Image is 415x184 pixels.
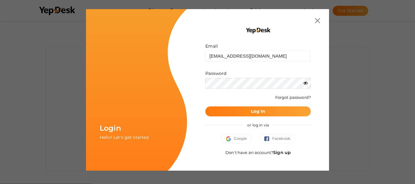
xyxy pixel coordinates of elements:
img: facebook.svg [264,136,272,141]
button: Log In [205,106,311,116]
a: Forgot password? [275,95,311,100]
div: v 4.0.25 [17,10,30,15]
img: google.svg [226,136,234,141]
span: Facebook [264,135,290,142]
span: or log in via [243,118,273,132]
div: Domain Overview [23,36,54,40]
div: Keywords by Traffic [67,36,102,40]
button: Google [221,134,252,143]
img: website_grey.svg [10,16,15,21]
span: Don't have an account? [225,150,291,155]
img: tab_keywords_by_traffic_grey.svg [60,35,65,40]
span: Login [100,124,121,132]
input: ex: some@example.com [205,51,311,61]
span: Hello! Let's get started [100,135,149,140]
img: close.svg [315,18,320,23]
button: Facebook [259,134,295,143]
img: tab_domain_overview_orange.svg [16,35,21,40]
label: Email [205,43,218,49]
span: Google [226,135,247,142]
a: Sign up [273,150,291,155]
img: YEP_black_cropped.png [245,27,271,34]
label: Password [205,70,226,76]
img: logo_orange.svg [10,10,15,15]
b: Log In [251,109,265,114]
div: Domain: [DOMAIN_NAME] [16,16,67,21]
